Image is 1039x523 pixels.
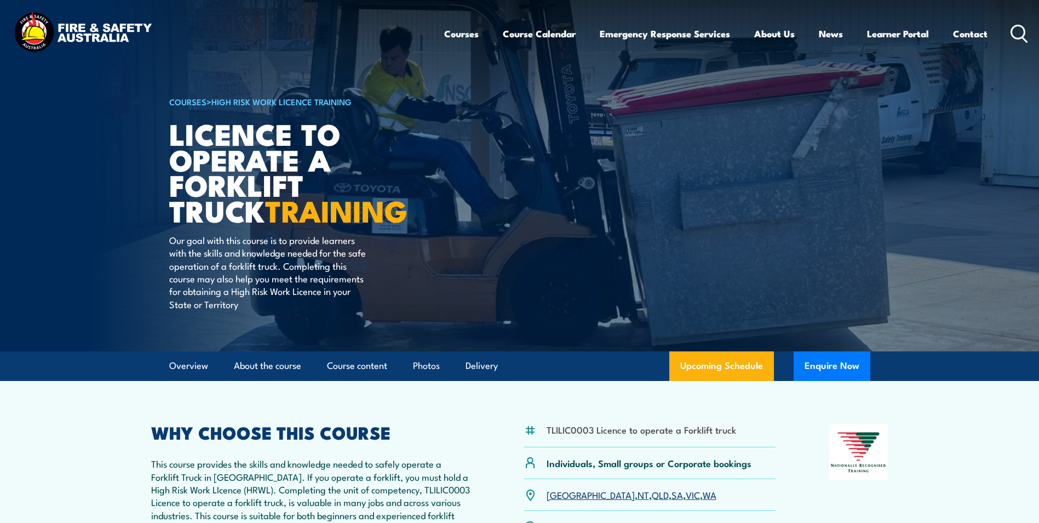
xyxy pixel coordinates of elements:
[444,19,479,48] a: Courses
[953,19,988,48] a: Contact
[669,351,774,381] a: Upcoming Schedule
[794,351,870,381] button: Enquire Now
[547,488,635,501] a: [GEOGRAPHIC_DATA]
[466,351,498,380] a: Delivery
[169,351,208,380] a: Overview
[547,457,751,469] p: Individuals, Small groups or Corporate bookings
[327,351,387,380] a: Course content
[867,19,929,48] a: Learner Portal
[151,424,471,440] h2: WHY CHOOSE THIS COURSE
[413,351,440,380] a: Photos
[265,187,407,232] strong: TRAINING
[211,95,352,107] a: High Risk Work Licence Training
[169,95,206,107] a: COURSES
[169,234,369,310] p: Our goal with this course is to provide learners with the skills and knowledge needed for the saf...
[703,488,716,501] a: WA
[652,488,669,501] a: QLD
[754,19,795,48] a: About Us
[234,351,301,380] a: About the course
[169,121,440,223] h1: Licence to operate a forklift truck
[819,19,843,48] a: News
[169,95,440,108] h6: >
[600,19,730,48] a: Emergency Response Services
[547,423,736,436] li: TLILIC0003 Licence to operate a Forklift truck
[547,488,716,501] p: , , , , ,
[503,19,576,48] a: Course Calendar
[686,488,700,501] a: VIC
[671,488,683,501] a: SA
[638,488,649,501] a: NT
[829,424,888,480] img: Nationally Recognised Training logo.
